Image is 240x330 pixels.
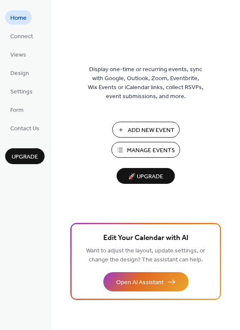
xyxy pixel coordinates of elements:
[5,66,34,80] a: Design
[5,121,45,135] a: Contact Us
[128,126,174,135] span: Add New Event
[5,10,32,24] a: Home
[10,124,39,133] span: Contact Us
[10,51,26,60] span: Views
[103,272,189,291] button: Open AI Assistant
[103,232,189,244] span: Edit Your Calendar with AI
[5,148,45,164] button: Upgrade
[5,84,38,98] a: Settings
[112,122,180,138] button: Add New Event
[10,14,27,23] span: Home
[10,69,29,78] span: Design
[127,146,175,155] span: Manage Events
[10,87,33,96] span: Settings
[122,171,170,183] span: 🚀 Upgrade
[86,245,205,266] span: Want to adjust the layout, update settings, or change the design? The assistant can help.
[117,168,175,184] button: 🚀 Upgrade
[5,47,31,61] a: Views
[5,102,29,117] a: Form
[10,106,24,115] span: Form
[88,65,204,101] span: Display one-time or recurring events, sync with Google, Outlook, Zoom, Eventbrite, Wix Events or ...
[5,29,38,43] a: Connect
[111,142,180,158] button: Manage Events
[116,278,164,287] span: Open AI Assistant
[12,153,38,162] span: Upgrade
[10,32,33,41] span: Connect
